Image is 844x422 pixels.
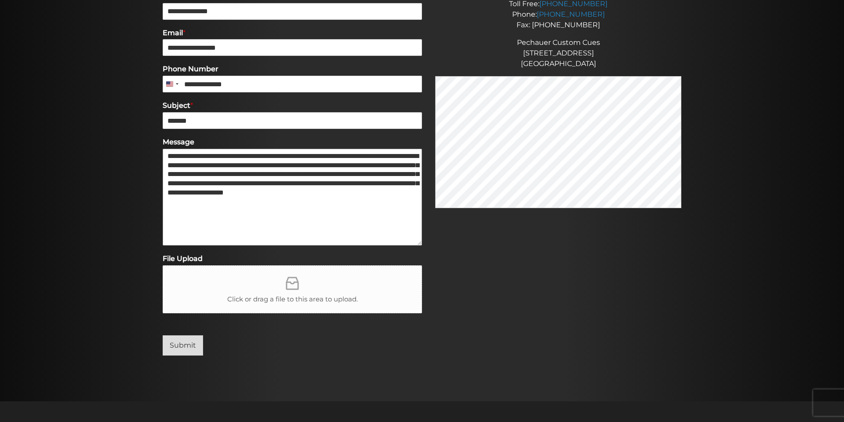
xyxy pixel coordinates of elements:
[537,10,605,18] a: [PHONE_NUMBER]
[435,37,681,69] p: Pechauer Custom Cues [STREET_ADDRESS] [GEOGRAPHIC_DATA]
[163,76,422,92] input: Phone Number
[163,29,422,38] label: Email
[163,138,422,147] label: Message
[163,101,422,110] label: Subject
[163,76,181,92] button: Selected country
[163,254,422,264] label: File Upload
[163,335,203,356] button: Submit
[163,65,422,74] label: Phone Number
[227,294,358,305] span: Click or drag a file to this area to upload.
